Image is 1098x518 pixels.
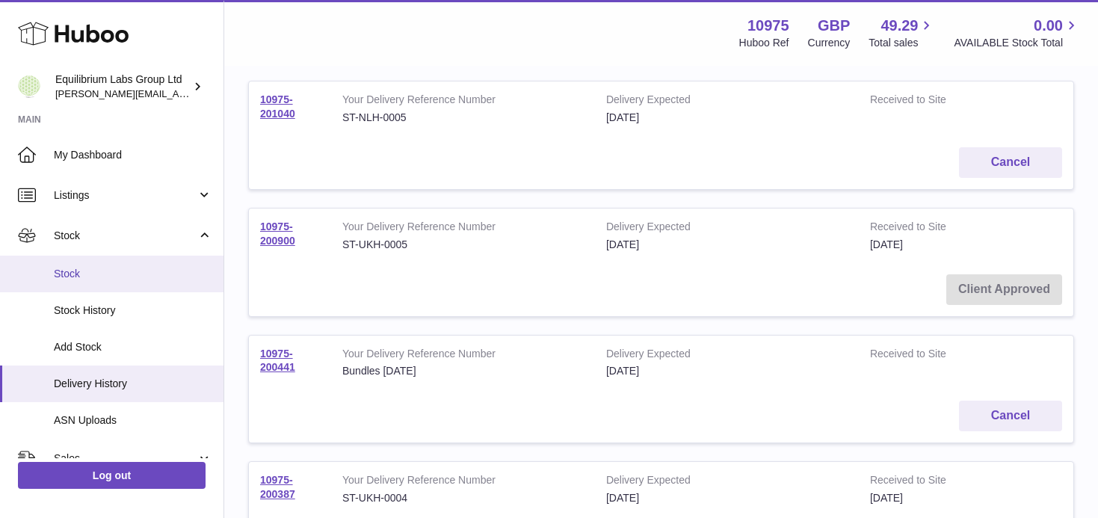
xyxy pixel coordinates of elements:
[55,87,300,99] span: [PERSON_NAME][EMAIL_ADDRESS][DOMAIN_NAME]
[808,36,851,50] div: Currency
[1034,16,1063,36] span: 0.00
[54,148,212,162] span: My Dashboard
[54,303,212,318] span: Stock History
[959,401,1062,431] button: Cancel
[260,474,295,500] a: 10975-200387
[606,491,848,505] div: [DATE]
[18,462,206,489] a: Log out
[342,111,584,125] div: ST-NLH-0005
[880,16,918,36] span: 49.29
[54,188,197,203] span: Listings
[869,16,935,50] a: 49.29 Total sales
[54,377,212,391] span: Delivery History
[342,347,584,365] strong: Your Delivery Reference Number
[739,36,789,50] div: Huboo Ref
[54,451,197,466] span: Sales
[54,229,197,243] span: Stock
[54,413,212,428] span: ASN Uploads
[260,348,295,374] a: 10975-200441
[606,93,848,111] strong: Delivery Expected
[342,238,584,252] div: ST-UKH-0005
[870,93,996,111] strong: Received to Site
[869,36,935,50] span: Total sales
[342,491,584,505] div: ST-UKH-0004
[342,364,584,378] div: Bundles [DATE]
[342,93,584,111] strong: Your Delivery Reference Number
[606,111,848,125] div: [DATE]
[870,347,996,365] strong: Received to Site
[342,220,584,238] strong: Your Delivery Reference Number
[54,267,212,281] span: Stock
[818,16,850,36] strong: GBP
[260,221,295,247] a: 10975-200900
[870,238,903,250] span: [DATE]
[954,36,1080,50] span: AVAILABLE Stock Total
[606,220,848,238] strong: Delivery Expected
[959,147,1062,178] button: Cancel
[747,16,789,36] strong: 10975
[342,473,584,491] strong: Your Delivery Reference Number
[54,340,212,354] span: Add Stock
[18,75,40,98] img: h.woodrow@theliverclinic.com
[606,364,848,378] div: [DATE]
[870,220,996,238] strong: Received to Site
[606,347,848,365] strong: Delivery Expected
[954,16,1080,50] a: 0.00 AVAILABLE Stock Total
[55,73,190,101] div: Equilibrium Labs Group Ltd
[870,492,903,504] span: [DATE]
[606,473,848,491] strong: Delivery Expected
[606,238,848,252] div: [DATE]
[870,473,996,491] strong: Received to Site
[260,93,295,120] a: 10975-201040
